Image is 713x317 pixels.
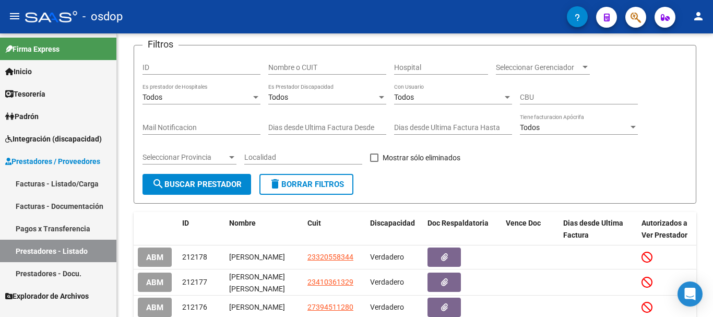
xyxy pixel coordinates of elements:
[5,66,32,77] span: Inicio
[268,93,288,101] span: Todos
[307,303,353,311] span: 27394511280
[506,219,541,227] span: Vence Doc
[303,212,366,246] datatable-header-cell: Cuit
[142,37,179,52] h3: Filtros
[5,290,89,302] span: Explorador de Archivos
[520,123,540,132] span: Todos
[229,301,299,313] div: [PERSON_NAME]
[502,212,559,246] datatable-header-cell: Vence Doc
[496,63,580,72] span: Seleccionar Gerenciador
[370,219,415,227] span: Discapacidad
[146,278,163,287] span: ABM
[152,180,242,189] span: Buscar Prestador
[383,151,460,164] span: Mostrar sólo eliminados
[307,253,353,261] span: 23320558344
[427,219,489,227] span: Doc Respaldatoria
[678,281,703,307] div: Open Intercom Messenger
[182,253,207,261] span: 212178
[5,43,60,55] span: Firma Express
[641,219,687,239] span: Autorizados a Ver Prestador
[5,156,100,167] span: Prestadores / Proveedores
[692,10,705,22] mat-icon: person
[370,278,404,286] span: Verdadero
[138,298,172,317] button: ABM
[182,219,189,227] span: ID
[229,271,299,293] div: [PERSON_NAME] [PERSON_NAME]
[423,212,502,246] datatable-header-cell: Doc Respaldatoria
[182,278,207,286] span: 212177
[563,219,623,239] span: Dias desde Ultima Factura
[366,212,423,246] datatable-header-cell: Discapacidad
[307,278,353,286] span: 23410361329
[637,212,695,246] datatable-header-cell: Autorizados a Ver Prestador
[146,253,163,262] span: ABM
[394,93,414,101] span: Todos
[5,111,39,122] span: Padrón
[142,174,251,195] button: Buscar Prestador
[8,10,21,22] mat-icon: menu
[182,303,207,311] span: 212176
[138,248,172,267] button: ABM
[142,93,162,101] span: Todos
[138,273,172,292] button: ABM
[178,212,225,246] datatable-header-cell: ID
[370,253,404,261] span: Verdadero
[5,88,45,100] span: Tesorería
[142,153,227,162] span: Seleccionar Provincia
[225,212,303,246] datatable-header-cell: Nombre
[229,219,256,227] span: Nombre
[146,303,163,312] span: ABM
[370,303,404,311] span: Verdadero
[559,212,637,246] datatable-header-cell: Dias desde Ultima Factura
[307,219,321,227] span: Cuit
[5,133,102,145] span: Integración (discapacidad)
[152,178,164,190] mat-icon: search
[229,251,299,263] div: [PERSON_NAME]
[259,174,353,195] button: Borrar Filtros
[269,180,344,189] span: Borrar Filtros
[82,5,123,28] span: - osdop
[269,178,281,190] mat-icon: delete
